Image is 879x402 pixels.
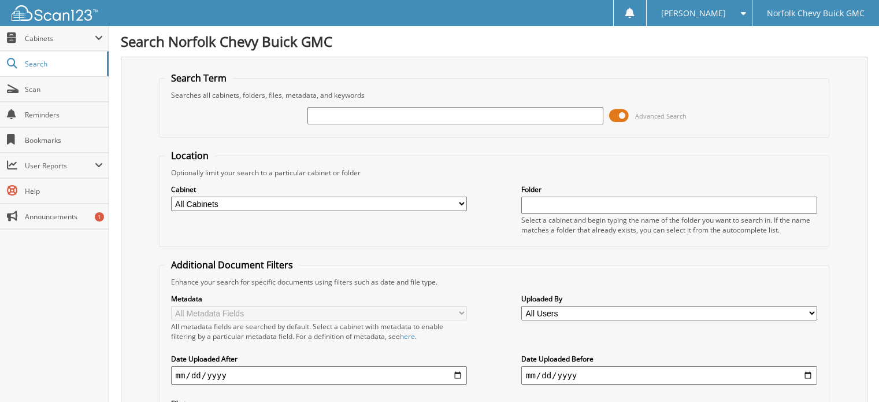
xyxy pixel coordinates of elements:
[25,84,103,94] span: Scan
[12,5,98,21] img: scan123-logo-white.svg
[171,322,467,341] div: All metadata fields are searched by default. Select a cabinet with metadata to enable filtering b...
[635,112,687,120] span: Advanced Search
[25,186,103,196] span: Help
[400,331,415,341] a: here
[25,212,103,222] span: Announcements
[25,161,95,171] span: User Reports
[171,366,467,385] input: start
[521,294,817,304] label: Uploaded By
[521,354,817,364] label: Date Uploaded Before
[521,185,817,194] label: Folder
[165,168,824,178] div: Optionally limit your search to a particular cabinet or folder
[521,366,817,385] input: end
[661,10,726,17] span: [PERSON_NAME]
[171,185,467,194] label: Cabinet
[767,10,865,17] span: Norfolk Chevy Buick GMC
[95,212,104,222] div: 1
[165,259,299,271] legend: Additional Document Filters
[165,72,232,84] legend: Search Term
[25,59,101,69] span: Search
[25,110,103,120] span: Reminders
[25,135,103,145] span: Bookmarks
[171,354,467,364] label: Date Uploaded After
[165,277,824,287] div: Enhance your search for specific documents using filters such as date and file type.
[521,215,817,235] div: Select a cabinet and begin typing the name of the folder you want to search in. If the name match...
[25,34,95,43] span: Cabinets
[171,294,467,304] label: Metadata
[165,149,214,162] legend: Location
[165,90,824,100] div: Searches all cabinets, folders, files, metadata, and keywords
[121,32,867,51] h1: Search Norfolk Chevy Buick GMC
